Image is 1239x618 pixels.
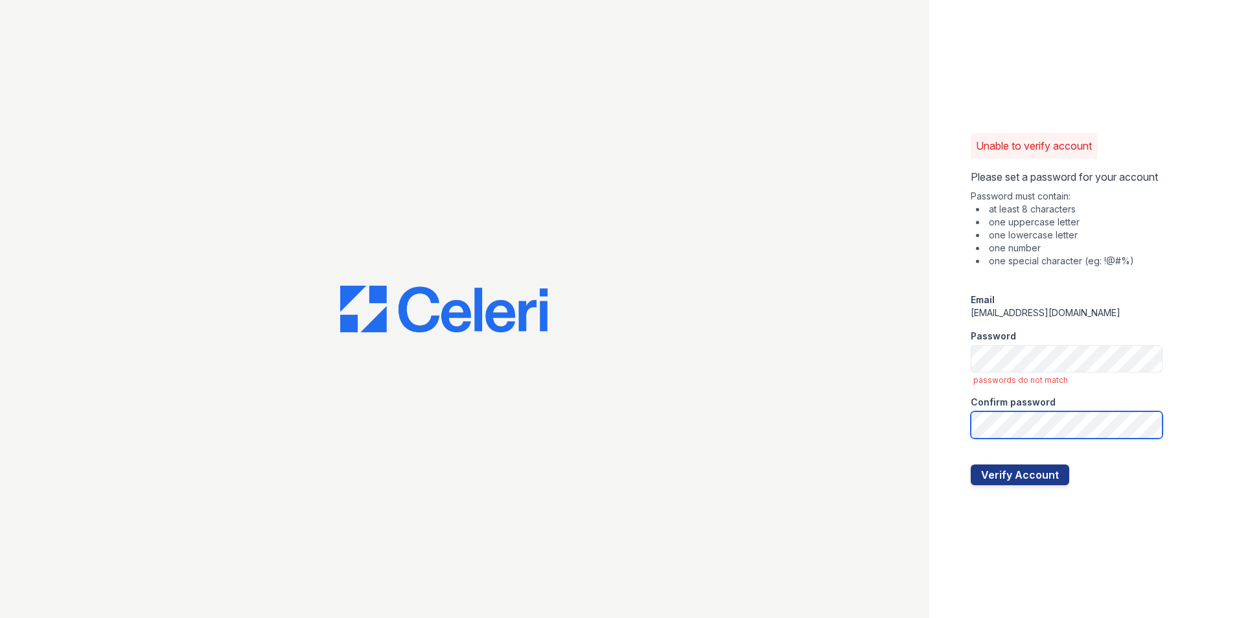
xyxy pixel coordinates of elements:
div: Password must contain: [971,190,1163,268]
div: [EMAIL_ADDRESS][DOMAIN_NAME] [971,306,1163,319]
li: at least 8 characters [976,203,1163,216]
form: Please set a password for your account [971,169,1163,485]
span: passwords do not match [973,375,1163,385]
label: Password [971,330,1016,343]
img: CE_Logo_Blue-a8612792a0a2168367f1c8372b55b34899dd931a85d93a1a3d3e32e68fde9ad4.png [340,286,548,332]
label: Confirm password [971,396,1056,409]
p: Unable to verify account [976,138,1092,154]
li: one lowercase letter [976,229,1163,242]
button: Verify Account [971,464,1069,485]
div: Email [971,293,1163,306]
li: one uppercase letter [976,216,1163,229]
li: one number [976,242,1163,255]
li: one special character (eg: !@#%) [976,255,1163,268]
